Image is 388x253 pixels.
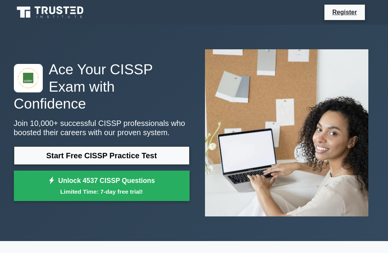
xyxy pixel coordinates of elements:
[14,146,190,165] a: Start Free CISSP Practice Test
[14,119,190,137] p: Join 10,000+ successful CISSP professionals who boosted their careers with our proven system.
[14,61,190,112] h1: Ace Your CISSP Exam with Confidence
[24,187,180,196] small: Limited Time: 7-day free trial!
[328,7,361,17] a: Register
[14,171,190,201] a: Unlock 4537 CISSP QuestionsLimited Time: 7-day free trial!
